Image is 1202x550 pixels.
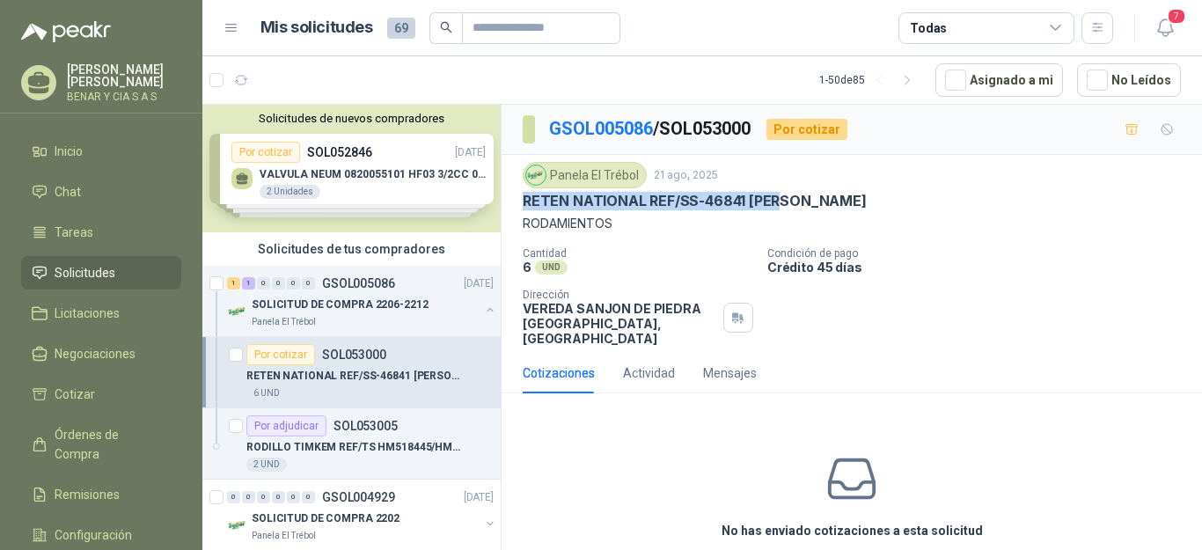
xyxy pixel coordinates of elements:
[55,485,120,504] span: Remisiones
[252,315,316,329] p: Panela El Trébol
[287,277,300,290] div: 0
[227,487,497,543] a: 0 0 0 0 0 0 GSOL004929[DATE] Company LogoSOLICITUD DE COMPRA 2202Panela El Trébol
[21,135,181,168] a: Inicio
[21,216,181,249] a: Tareas
[21,418,181,471] a: Órdenes de Compra
[55,525,132,545] span: Configuración
[55,385,95,404] span: Cotizar
[722,521,983,540] h3: No has enviado cotizaciones a esta solicitud
[55,182,81,202] span: Chat
[67,63,181,88] p: [PERSON_NAME] [PERSON_NAME]
[703,363,757,383] div: Mensajes
[257,491,270,503] div: 0
[202,408,501,480] a: Por adjudicarSOL053005RODILLO TIMKEM REF/TS HM518445/HM5184102 UND
[246,368,465,385] p: RETEN NATIONAL REF/SS-46841 [PERSON_NAME]
[322,348,386,361] p: SOL053000
[252,510,399,527] p: SOLICITUD DE COMPRA 2202
[21,337,181,370] a: Negociaciones
[252,297,429,313] p: SOLICITUD DE COMPRA 2206-2212
[523,247,753,260] p: Cantidad
[302,277,315,290] div: 0
[440,21,452,33] span: search
[819,66,921,94] div: 1 - 50 de 85
[767,247,1195,260] p: Condición de pago
[257,277,270,290] div: 0
[464,489,494,506] p: [DATE]
[202,337,501,408] a: Por cotizarSOL053000RETEN NATIONAL REF/SS-46841 [PERSON_NAME]6 UND
[523,363,595,383] div: Cotizaciones
[287,491,300,503] div: 0
[910,18,947,38] div: Todas
[623,363,675,383] div: Actividad
[21,297,181,330] a: Licitaciones
[246,439,465,456] p: RODILLO TIMKEM REF/TS HM518445/HM518410
[246,344,315,365] div: Por cotizar
[523,301,716,346] p: VEREDA SANJON DE PIEDRA [GEOGRAPHIC_DATA] , [GEOGRAPHIC_DATA]
[242,491,255,503] div: 0
[227,277,240,290] div: 1
[387,18,415,39] span: 69
[202,105,501,232] div: Solicitudes de nuevos compradoresPor cotizarSOL052846[DATE] VALVULA NEUM 0820055101 HF03 3/2CC 02...
[302,491,315,503] div: 0
[272,491,285,503] div: 0
[523,289,716,301] p: Dirección
[67,92,181,102] p: BENAR Y CIA S A S
[21,256,181,290] a: Solicitudes
[227,301,248,322] img: Company Logo
[523,192,867,210] p: RETEN NATIONAL REF/SS-46841 [PERSON_NAME]
[246,415,326,436] div: Por adjudicar
[55,425,165,464] span: Órdenes de Compra
[21,378,181,411] a: Cotizar
[549,118,653,139] a: GSOL005086
[227,273,497,329] a: 1 1 0 0 0 0 GSOL005086[DATE] Company LogoSOLICITUD DE COMPRA 2206-2212Panela El Trébol
[55,142,83,161] span: Inicio
[272,277,285,290] div: 0
[526,165,546,185] img: Company Logo
[523,214,1181,233] p: RODAMIENTOS
[227,515,248,536] img: Company Logo
[549,115,752,143] p: / SOL053000
[242,277,255,290] div: 1
[1167,8,1186,25] span: 7
[935,63,1063,97] button: Asignado a mi
[333,420,398,432] p: SOL053005
[260,15,373,40] h1: Mis solicitudes
[252,529,316,543] p: Panela El Trébol
[1077,63,1181,97] button: No Leídos
[55,304,120,323] span: Licitaciones
[654,167,718,184] p: 21 ago, 2025
[209,112,494,125] button: Solicitudes de nuevos compradores
[55,223,93,242] span: Tareas
[322,277,395,290] p: GSOL005086
[523,162,647,188] div: Panela El Trébol
[1149,12,1181,44] button: 7
[227,491,240,503] div: 0
[55,263,115,282] span: Solicitudes
[246,458,287,472] div: 2 UND
[464,275,494,292] p: [DATE]
[21,21,111,42] img: Logo peakr
[21,175,181,209] a: Chat
[322,491,395,503] p: GSOL004929
[535,260,568,275] div: UND
[55,344,136,363] span: Negociaciones
[523,260,531,275] p: 6
[21,478,181,511] a: Remisiones
[202,232,501,266] div: Solicitudes de tus compradores
[246,386,287,400] div: 6 UND
[766,119,847,140] div: Por cotizar
[767,260,1195,275] p: Crédito 45 días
